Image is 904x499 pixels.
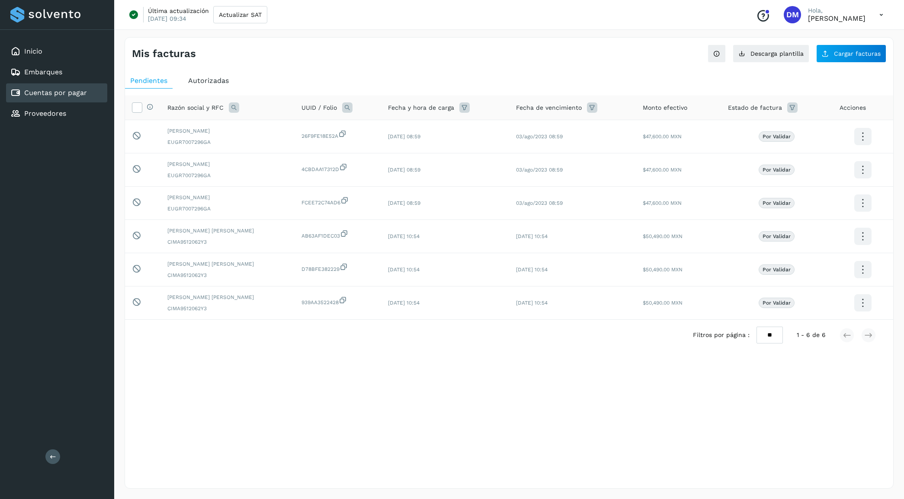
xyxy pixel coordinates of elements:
[24,68,62,76] a: Embarques
[643,267,683,273] span: $50,490.00 MXN
[388,233,420,239] span: [DATE] 10:54
[516,300,548,306] span: [DATE] 10:54
[388,167,420,173] span: [DATE] 08:59
[808,7,866,14] p: Hola,
[167,238,288,246] span: CIMA9512062Y3
[643,133,682,140] span: $47,600.00 MXN
[167,172,288,179] span: EUGR7007296GA
[167,160,288,168] span: [PERSON_NAME]
[167,103,224,112] span: Razón social y RFC
[24,89,87,97] a: Cuentas por pagar
[763,233,791,239] p: Por validar
[219,12,262,18] span: Actualizar SAT
[301,196,374,207] span: FCEE72C74AD6
[6,104,107,123] div: Proveedores
[167,271,288,279] span: CIMA9512062Y3
[6,42,107,61] div: Inicio
[834,51,881,57] span: Cargar facturas
[388,300,420,306] span: [DATE] 10:54
[388,133,420,140] span: [DATE] 08:59
[24,109,66,118] a: Proveedores
[167,293,288,301] span: [PERSON_NAME] [PERSON_NAME]
[301,163,374,173] span: 4CBDAA17312D
[388,103,454,112] span: Fecha y hora de carga
[132,48,196,60] h4: Mis facturas
[301,130,374,140] span: 26F9FE18E52A
[167,194,288,201] span: [PERSON_NAME]
[763,267,791,273] p: Por validar
[167,205,288,213] span: EUGR7007296GA
[840,103,866,112] span: Acciones
[763,300,791,306] p: Por validar
[6,63,107,82] div: Embarques
[167,260,288,268] span: [PERSON_NAME] [PERSON_NAME]
[213,6,267,23] button: Actualizar SAT
[167,127,288,135] span: [PERSON_NAME]
[750,51,804,57] span: Descarga plantilla
[167,227,288,235] span: [PERSON_NAME] [PERSON_NAME]
[516,133,563,140] span: 03/ago/2023 08:59
[301,229,374,240] span: AB63AF1DEC03
[188,76,229,85] span: Autorizadas
[643,103,687,112] span: Monto efectivo
[388,267,420,273] span: [DATE] 10:54
[797,331,826,340] span: 1 - 6 de 6
[643,233,683,239] span: $50,490.00 MXN
[516,103,582,112] span: Fecha de vencimiento
[816,44,886,63] button: Cargar facturas
[763,200,791,206] p: Por validar
[167,305,288,312] span: CIMA9512062Y3
[516,167,563,173] span: 03/ago/2023 08:59
[388,200,420,206] span: [DATE] 08:59
[130,76,167,85] span: Pendientes
[728,103,782,112] span: Estado de factura
[301,296,374,306] span: 939AA3522428
[763,167,791,173] p: Por validar
[148,7,209,15] p: Última actualización
[643,200,682,206] span: $47,600.00 MXN
[148,15,186,22] p: [DATE] 09:34
[167,138,288,146] span: EUGR7007296GA
[301,103,337,112] span: UUID / Folio
[516,233,548,239] span: [DATE] 10:54
[763,133,791,140] p: Por validar
[643,167,682,173] span: $47,600.00 MXN
[693,331,750,340] span: Filtros por página :
[516,267,548,273] span: [DATE] 10:54
[6,83,107,102] div: Cuentas por pagar
[733,44,809,63] button: Descarga plantilla
[808,14,866,22] p: Diego Muriel Perez
[516,200,563,206] span: 03/ago/2023 08:59
[24,47,42,55] a: Inicio
[643,300,683,306] span: $50,490.00 MXN
[301,263,374,273] span: D78BFE382229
